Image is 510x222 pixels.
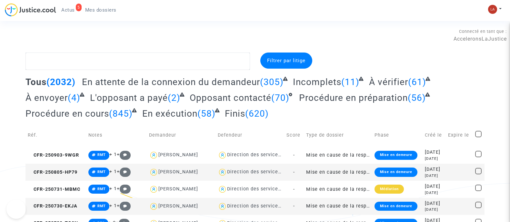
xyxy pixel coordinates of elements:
[6,199,26,219] iframe: Help Scout Beacon - Open
[68,92,80,103] span: (4)
[90,92,168,103] span: L'opposant a payé
[293,77,341,87] span: Incomplets
[425,156,443,161] div: [DATE]
[227,186,406,192] div: Direction des services judiciaires du Ministère de la Justice - Bureau FIP4
[425,149,443,156] div: [DATE]
[260,77,284,87] span: (305)
[85,7,116,13] span: Mes dossiers
[227,203,406,209] div: Direction des services judiciaires du Ministère de la Justice - Bureau FIP4
[5,3,56,16] img: jc-logo.svg
[56,5,80,15] a: 5Actus
[425,173,443,179] div: [DATE]
[227,169,406,175] div: Direction des services judiciaires du Ministère de la Justice - Bureau FIP4
[284,124,304,147] td: Score
[80,5,122,15] a: Mes dossiers
[25,92,68,103] span: À envoyer
[86,124,147,147] td: Notes
[293,203,295,209] span: -
[304,124,373,147] td: Type de dossier
[304,181,373,198] td: Mise en cause de la responsabilité de l'Etat pour lenteur excessive de la Justice (sans requête)
[425,200,443,207] div: [DATE]
[227,152,406,158] div: Direction des services judiciaires du Ministère de la Justice - Bureau FIP4
[142,108,197,119] span: En exécution
[46,77,75,87] span: (2032)
[76,4,82,11] div: 5
[190,92,271,103] span: Opposant contacté
[218,202,227,211] img: icon-user.svg
[117,152,131,157] span: +
[446,124,473,147] td: Expire le
[369,77,408,87] span: À vérifier
[149,150,158,160] img: icon-user.svg
[28,152,79,158] span: CFR-250903-9WGR
[25,124,86,147] td: Réf.
[299,92,408,103] span: Procédure en préparation
[149,168,158,177] img: icon-user.svg
[375,168,417,177] div: Mise en demeure
[267,58,305,63] span: Filtrer par litige
[147,124,215,147] td: Demandeur
[215,124,284,147] td: Defendeur
[293,187,295,192] span: -
[304,164,373,181] td: Mise en cause de la responsabilité de l'Etat pour lenteur excessive de la Justice (sans requête)
[97,204,106,208] span: RMT
[117,186,131,191] span: +
[82,77,260,87] span: En attente de la connexion du demandeur
[375,185,404,194] div: Médiation
[423,124,445,147] td: Créé le
[425,207,443,212] div: [DATE]
[28,169,77,175] span: CFR-250805-HP79
[109,152,117,157] span: + 1
[28,187,80,192] span: CFR-250731-MBMC
[158,169,198,175] div: [PERSON_NAME]
[168,92,180,103] span: (2)
[372,124,423,147] td: Phase
[158,186,198,192] div: [PERSON_NAME]
[197,108,215,119] span: (58)
[245,108,269,119] span: (620)
[425,166,443,173] div: [DATE]
[61,7,75,13] span: Actus
[293,152,295,158] span: -
[225,108,245,119] span: Finis
[149,202,158,211] img: icon-user.svg
[158,152,198,158] div: [PERSON_NAME]
[97,187,106,191] span: RMT
[425,183,443,190] div: [DATE]
[149,185,158,194] img: icon-user.svg
[408,77,426,87] span: (61)
[218,185,227,194] img: icon-user.svg
[117,169,131,174] span: +
[293,169,295,175] span: -
[218,150,227,160] img: icon-user.svg
[109,186,117,191] span: + 1
[117,203,131,208] span: +
[109,108,133,119] span: (845)
[341,77,359,87] span: (11)
[97,153,106,157] span: RMT
[97,170,106,174] span: RMT
[459,29,507,34] span: Connecté en tant que :
[109,169,117,174] span: + 1
[408,92,426,103] span: (56)
[28,203,77,209] span: CFR-250730-EKJA
[304,198,373,215] td: Mise en cause de la responsabilité de l'Etat pour lenteur excessive de la Justice (sans requête)
[375,202,417,211] div: Mise en demeure
[218,168,227,177] img: icon-user.svg
[425,190,443,196] div: [DATE]
[109,203,117,208] span: + 1
[25,108,109,119] span: Procédure en cours
[375,151,417,160] div: Mise en demeure
[158,203,198,209] div: [PERSON_NAME]
[488,5,497,14] img: 3f9b7d9779f7b0ffc2b90d026f0682a9
[304,147,373,164] td: Mise en cause de la responsabilité de l'Etat pour lenteur excessive de la Justice (sans requête)
[25,77,46,87] span: Tous
[271,92,289,103] span: (70)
